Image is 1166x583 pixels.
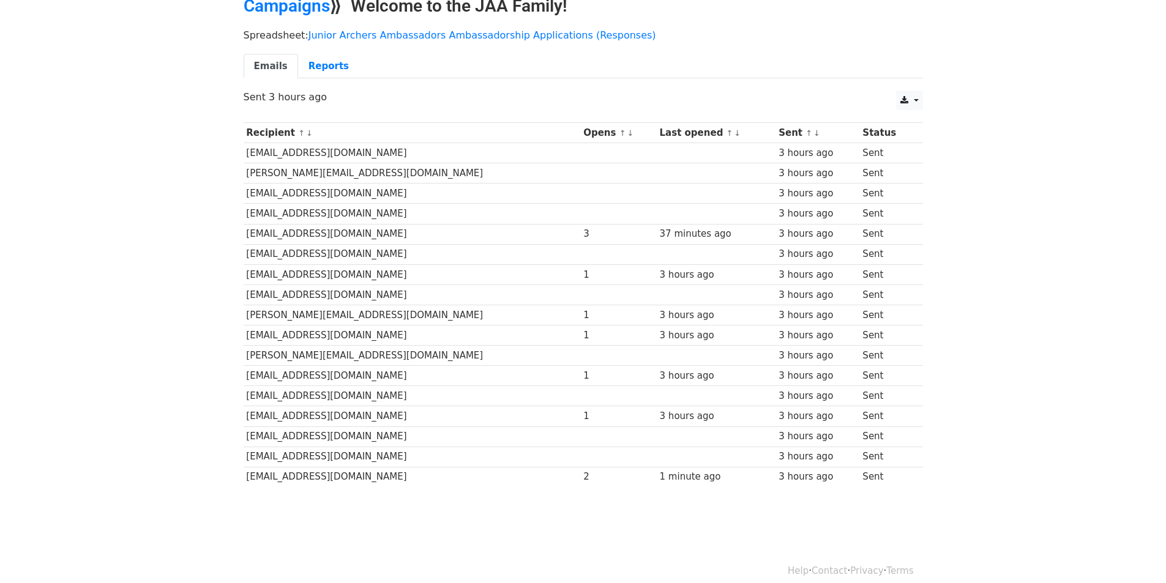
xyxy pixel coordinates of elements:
[244,386,581,406] td: [EMAIL_ADDRESS][DOMAIN_NAME]
[860,325,915,346] td: Sent
[813,128,820,138] a: ↓
[860,163,915,184] td: Sent
[779,288,857,302] div: 3 hours ago
[244,224,581,244] td: [EMAIL_ADDRESS][DOMAIN_NAME]
[779,308,857,322] div: 3 hours ago
[860,244,915,264] td: Sent
[298,54,359,79] a: Reports
[860,467,915,487] td: Sent
[727,128,733,138] a: ↑
[244,467,581,487] td: [EMAIL_ADDRESS][DOMAIN_NAME]
[779,166,857,180] div: 3 hours ago
[244,184,581,204] td: [EMAIL_ADDRESS][DOMAIN_NAME]
[308,29,656,41] a: Junior Archers Ambassadors Ambassadorship Applications (Responses)
[660,308,773,322] div: 3 hours ago
[244,204,581,224] td: [EMAIL_ADDRESS][DOMAIN_NAME]
[583,268,654,282] div: 1
[779,207,857,221] div: 3 hours ago
[779,450,857,464] div: 3 hours ago
[860,426,915,447] td: Sent
[779,369,857,383] div: 3 hours ago
[244,123,581,143] th: Recipient
[860,284,915,305] td: Sent
[244,264,581,284] td: [EMAIL_ADDRESS][DOMAIN_NAME]
[244,325,581,346] td: [EMAIL_ADDRESS][DOMAIN_NAME]
[619,128,626,138] a: ↑
[244,29,923,42] p: Spreadsheet:
[775,123,859,143] th: Sent
[1105,524,1166,583] iframe: Chat Widget
[779,227,857,241] div: 3 hours ago
[779,429,857,444] div: 3 hours ago
[860,447,915,467] td: Sent
[583,329,654,343] div: 1
[779,247,857,261] div: 3 hours ago
[244,447,581,467] td: [EMAIL_ADDRESS][DOMAIN_NAME]
[660,369,773,383] div: 3 hours ago
[580,123,656,143] th: Opens
[886,565,913,576] a: Terms
[779,409,857,423] div: 3 hours ago
[660,409,773,423] div: 3 hours ago
[244,163,581,184] td: [PERSON_NAME][EMAIL_ADDRESS][DOMAIN_NAME]
[657,123,776,143] th: Last opened
[779,268,857,282] div: 3 hours ago
[306,128,313,138] a: ↓
[860,184,915,204] td: Sent
[244,406,581,426] td: [EMAIL_ADDRESS][DOMAIN_NAME]
[860,204,915,224] td: Sent
[583,470,654,484] div: 2
[244,305,581,325] td: [PERSON_NAME][EMAIL_ADDRESS][DOMAIN_NAME]
[660,329,773,343] div: 3 hours ago
[244,284,581,305] td: [EMAIL_ADDRESS][DOMAIN_NAME]
[779,470,857,484] div: 3 hours ago
[660,227,773,241] div: 37 minutes ago
[860,224,915,244] td: Sent
[812,565,847,576] a: Contact
[860,143,915,163] td: Sent
[660,268,773,282] div: 3 hours ago
[244,244,581,264] td: [EMAIL_ADDRESS][DOMAIN_NAME]
[805,128,812,138] a: ↑
[244,346,581,366] td: [PERSON_NAME][EMAIL_ADDRESS][DOMAIN_NAME]
[298,128,305,138] a: ↑
[860,386,915,406] td: Sent
[779,187,857,201] div: 3 hours ago
[850,565,883,576] a: Privacy
[779,329,857,343] div: 3 hours ago
[583,227,654,241] div: 3
[627,128,633,138] a: ↓
[734,128,741,138] a: ↓
[860,346,915,366] td: Sent
[860,406,915,426] td: Sent
[779,389,857,403] div: 3 hours ago
[779,349,857,363] div: 3 hours ago
[860,305,915,325] td: Sent
[860,366,915,386] td: Sent
[583,308,654,322] div: 1
[788,565,809,576] a: Help
[583,369,654,383] div: 1
[244,426,581,447] td: [EMAIL_ADDRESS][DOMAIN_NAME]
[779,146,857,160] div: 3 hours ago
[860,123,915,143] th: Status
[244,366,581,386] td: [EMAIL_ADDRESS][DOMAIN_NAME]
[244,143,581,163] td: [EMAIL_ADDRESS][DOMAIN_NAME]
[244,91,923,103] p: Sent 3 hours ago
[583,409,654,423] div: 1
[244,54,298,79] a: Emails
[660,470,773,484] div: 1 minute ago
[860,264,915,284] td: Sent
